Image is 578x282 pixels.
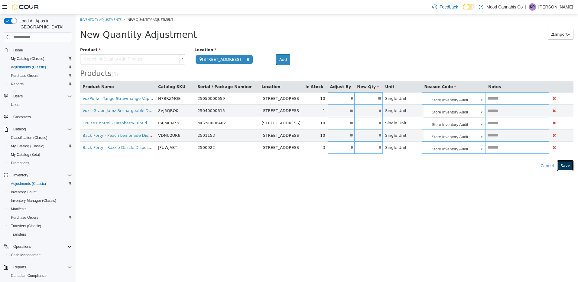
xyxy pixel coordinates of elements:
[479,18,492,22] span: Import
[6,271,74,280] button: Canadian Compliance
[8,214,41,221] a: Purchase Orders
[186,82,225,87] span: [STREET_ADDRESS]
[6,142,74,150] button: My Catalog (Classic)
[120,41,177,50] span: [STREET_ADDRESS]
[348,128,401,140] span: Store Inventory Audit
[11,152,40,157] span: My Catalog (Beta)
[13,94,23,99] span: Users
[52,3,98,8] span: New Quantity Adjustment
[538,3,573,11] p: [PERSON_NAME]
[5,40,110,50] a: Search or Scan to Add Product
[6,230,74,239] button: Transfers
[348,128,409,139] a: Store Inventory Audit
[8,231,72,238] span: Transfers
[80,78,119,90] td: N7BRZMQE
[6,196,74,205] button: Inventory Manager (Classic)
[122,70,177,76] button: Serial / Package Number
[6,54,74,63] button: My Catalog (Classic)
[310,107,331,111] span: Single Unit
[6,159,74,167] button: Promotions
[8,197,59,204] a: Inventory Manager (Classic)
[348,116,409,127] a: Store Inventory Audit
[200,40,215,51] button: Add
[5,33,25,38] span: Product
[476,130,482,137] button: Delete Product
[6,80,74,88] button: Reports
[8,189,39,196] a: Inventory Count
[348,103,409,115] a: Store Inventory Audit
[8,180,48,187] a: Adjustments (Classic)
[11,126,72,133] span: Catalog
[6,222,74,230] button: Transfers (Classic)
[8,55,47,62] a: My Catalog (Classic)
[11,161,29,166] span: Promotions
[11,47,25,54] a: Home
[80,103,119,115] td: R4PXCN73
[310,94,331,99] span: Single Unit
[348,79,401,91] span: Store Inventory Audit
[486,3,523,11] p: Mood Cannabis Co
[8,55,72,62] span: My Catalog (Classic)
[8,251,72,259] span: Cash Management
[119,103,183,115] td: ME250008462
[5,55,36,64] span: Products
[186,70,206,76] button: Location
[11,190,37,195] span: Inventory Count
[8,151,43,158] a: My Catalog (Beta)
[227,90,252,103] td: 1
[463,4,476,10] input: Dark Mode
[8,143,72,150] span: My Catalog (Classic)
[11,253,41,257] span: Cash Management
[12,4,39,10] img: Cova
[7,107,117,111] a: Cruise Control - Raspberry Riptide THC + CBD Vape - 2g
[8,72,41,79] a: Purchase Orders
[230,70,249,76] button: In Stock
[119,78,183,90] td: 25050000659
[6,133,74,142] button: Classification (Classic)
[8,272,72,279] span: Canadian Compliance
[348,116,401,128] span: Store Inventory Audit
[11,215,38,220] span: Purchase Orders
[8,205,72,213] span: Manifests
[11,207,26,211] span: Manifests
[80,90,119,103] td: 8VJ5QRQ0
[7,94,115,99] a: Vox - Grape Jamz Rechargeable Disposable Vape - 1.2g
[1,171,74,179] button: Inventory
[13,115,31,120] span: Customers
[476,81,482,88] button: Delete Product
[8,134,72,141] span: Classification (Classic)
[8,231,28,238] a: Transfers
[119,90,183,103] td: 25040000615
[310,82,331,87] span: Single Unit
[11,113,72,121] span: Customers
[7,119,121,123] a: Back Forty - Peach Lemonade Disposable THC Vape - .95g
[8,222,44,230] a: Transfers (Classic)
[80,115,119,127] td: VDNU2UR6
[11,224,41,228] span: Transfers (Classic)
[1,92,74,100] button: Users
[5,3,46,8] a: Inventory Adjustments
[1,46,74,54] button: Home
[6,63,74,71] button: Adjustments (Classic)
[119,33,141,38] span: Location
[6,100,74,109] button: Users
[8,272,49,279] a: Canadian Compliance
[38,57,41,63] span: 5
[8,134,50,141] a: Classification (Classic)
[8,101,23,108] a: Users
[11,113,33,121] a: Customers
[186,119,225,123] span: [STREET_ADDRESS]
[8,64,72,71] span: Adjustments (Classic)
[11,73,38,78] span: Purchase Orders
[472,15,498,26] button: Import
[13,48,23,53] span: Home
[348,103,401,115] span: Store Inventory Audit
[11,172,72,179] span: Inventory
[413,70,427,76] button: Notes
[17,18,72,30] span: Load All Apps in [GEOGRAPHIC_DATA]
[119,127,183,140] td: 2500922
[8,251,44,259] a: Cash Management
[348,79,409,90] a: Store Inventory Audit
[11,93,25,100] button: Users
